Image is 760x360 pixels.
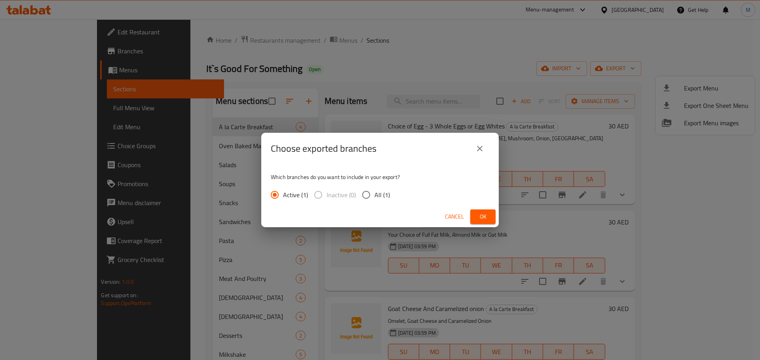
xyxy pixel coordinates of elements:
[470,139,489,158] button: close
[442,209,467,224] button: Cancel
[283,190,308,200] span: Active (1)
[445,212,464,222] span: Cancel
[477,212,489,222] span: Ok
[470,209,496,224] button: Ok
[271,142,376,155] h2: Choose exported branches
[327,190,356,200] span: Inactive (0)
[374,190,390,200] span: All (1)
[271,173,489,181] p: Which branches do you want to include in your export?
